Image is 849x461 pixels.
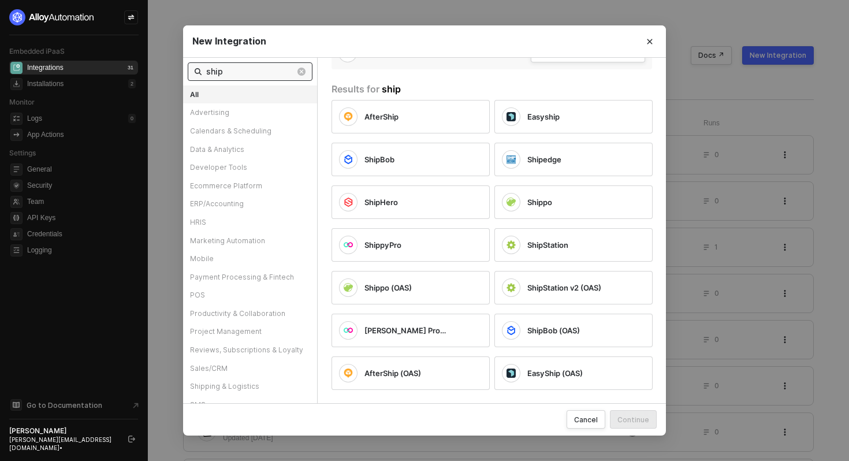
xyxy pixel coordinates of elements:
img: icon [344,112,353,121]
span: [PERSON_NAME] Pro (OAS) [364,325,446,336]
img: icon [507,326,516,335]
div: HRIS [183,213,317,232]
div: Data & Analytics [183,140,317,159]
div: Sales/CRM [183,359,317,378]
div: All [183,85,317,104]
button: Close [634,25,666,58]
div: Payment Processing & Fintech [183,268,317,287]
span: Shippo [527,197,552,207]
img: icon [344,369,353,378]
div: Mobile [183,250,317,268]
img: icon [344,198,353,207]
img: icon [507,112,516,121]
img: icon [507,198,516,206]
div: New Integration [192,35,657,47]
img: icon [507,155,516,164]
img: icon [507,240,516,250]
button: Cancel [567,410,605,429]
img: icon [344,155,353,164]
img: icon [507,283,516,292]
span: EasyShip (OAS) [527,368,583,378]
img: icon [344,240,353,250]
span: ShipStation [527,240,568,250]
span: AfterShip (OAS) [364,368,421,378]
img: icon [507,369,516,378]
div: Reviews, Subscriptions & Loyalty [183,341,317,359]
span: icon-search [195,67,202,76]
img: icon [344,283,353,292]
div: Marketing Automation [183,232,317,250]
span: Shipedge [527,154,561,165]
span: ShippyPro [364,240,401,250]
div: Ecommerce Platform [183,177,317,195]
div: Calendars & Scheduling [183,122,317,140]
span: ShipStation v2 (OAS) [527,282,601,293]
img: icon [344,326,353,335]
img: close [297,68,306,76]
span: ship [382,83,401,95]
button: Continue [610,410,657,429]
span: ShipHero [364,197,398,207]
span: ShipBob [364,154,394,165]
div: ERP/Accounting [183,195,317,213]
div: Project Management [183,322,317,341]
span: AfterShip [364,111,399,122]
div: Productivity & Collaboration [183,304,317,323]
input: Search [206,65,295,78]
div: Advertising [183,103,317,122]
div: POS [183,286,317,304]
span: Easyship [527,111,560,122]
div: Shipping & Logistics [183,377,317,396]
span: ShipBob (OAS) [527,325,580,336]
div: Developer Tools [183,158,317,177]
span: Shippo (OAS) [364,282,412,293]
div: Cancel [574,415,598,425]
div: Results for [332,83,666,95]
div: SMS [183,396,317,414]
